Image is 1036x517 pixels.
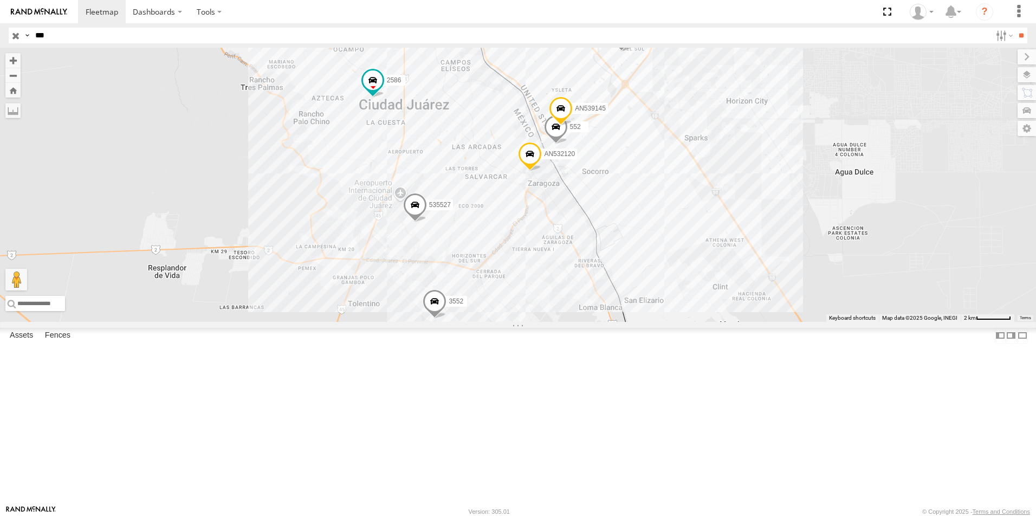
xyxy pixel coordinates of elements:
[6,506,56,517] a: Visit our Website
[995,328,1006,344] label: Dock Summary Table to the Left
[449,298,463,305] span: 3552
[429,202,451,209] span: 535527
[906,4,937,20] div: Omar Miranda
[964,315,976,321] span: 2 km
[829,314,876,322] button: Keyboard shortcuts
[575,105,606,113] span: AN539145
[973,508,1030,515] a: Terms and Conditions
[469,508,510,515] div: Version: 305.01
[570,123,581,131] span: 552
[5,103,21,118] label: Measure
[40,328,76,343] label: Fences
[5,83,21,98] button: Zoom Home
[992,28,1015,43] label: Search Filter Options
[882,315,957,321] span: Map data ©2025 Google, INEGI
[1020,316,1031,320] a: Terms
[976,3,993,21] i: ?
[544,150,575,158] span: AN532120
[11,8,67,16] img: rand-logo.svg
[1017,328,1028,344] label: Hide Summary Table
[387,76,402,84] span: 2586
[5,53,21,68] button: Zoom in
[5,269,27,290] button: Drag Pegman onto the map to open Street View
[5,68,21,83] button: Zoom out
[1018,121,1036,136] label: Map Settings
[1006,328,1016,344] label: Dock Summary Table to the Right
[23,28,31,43] label: Search Query
[922,508,1030,515] div: © Copyright 2025 -
[4,328,38,343] label: Assets
[961,314,1014,322] button: Map Scale: 2 km per 61 pixels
